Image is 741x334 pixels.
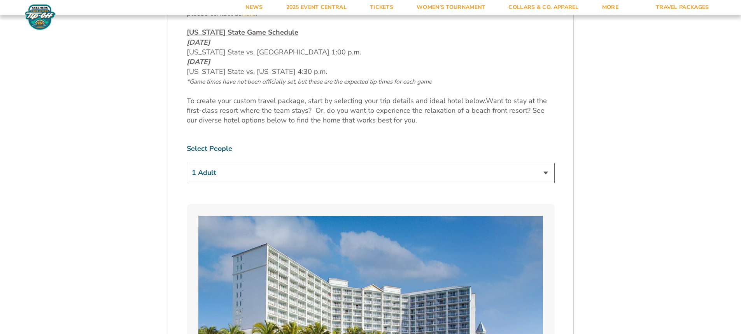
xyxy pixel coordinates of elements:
[187,28,298,37] span: [US_STATE] State Game Schedule
[187,38,432,86] span: [US_STATE] State vs. [GEOGRAPHIC_DATA] 1:00 p.m. [US_STATE] State vs. [US_STATE] 4:30 p.m.
[23,4,57,30] img: Fort Myers Tip-Off
[187,96,555,126] p: Want to stay at the first-class resort where the team stays? Or, do you want to experience the re...
[187,78,432,86] span: *Game times have not been officially set, but these are the expected tip times for each game
[187,57,210,66] em: [DATE]
[187,144,555,154] label: Select People
[187,96,486,105] span: To create your custom travel package, start by selecting your trip details and ideal hotel below.
[187,38,210,47] em: [DATE]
